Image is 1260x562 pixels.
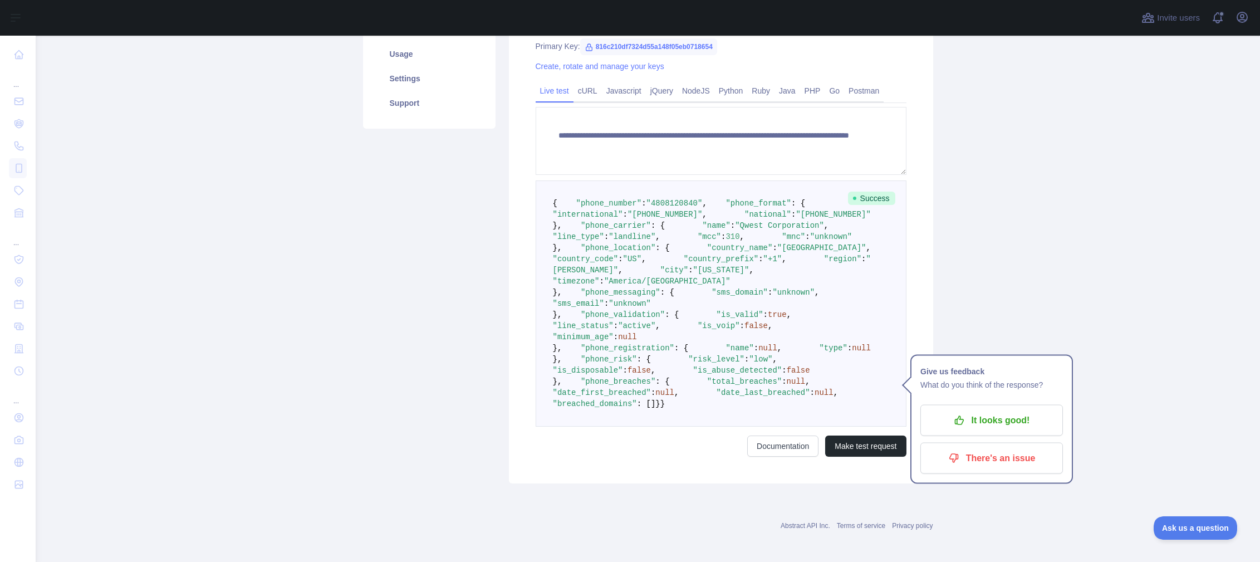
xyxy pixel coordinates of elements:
[637,399,656,408] span: : []
[693,366,782,375] span: "is_abuse_detected"
[782,255,786,263] span: ,
[536,62,664,71] a: Create, rotate and manage your keys
[1139,9,1202,27] button: Invite users
[553,299,604,308] span: "sms_email"
[655,377,669,386] span: : {
[834,388,838,397] span: ,
[600,277,604,286] span: :
[646,82,678,100] a: jQuery
[693,266,749,275] span: "[US_STATE]"
[553,388,651,397] span: "date_first_breached"
[553,321,614,330] span: "line_status"
[646,199,703,208] span: "4808120840"
[725,232,739,241] span: 310
[553,344,562,353] span: },
[651,366,655,375] span: ,
[763,255,782,263] span: "+1"
[782,366,786,375] span: :
[618,333,637,341] span: null
[604,277,730,286] span: "America/[GEOGRAPHIC_DATA]"
[861,255,866,263] span: :
[553,310,562,319] span: },
[781,522,830,530] a: Abstract API Inc.
[825,436,906,457] button: Make test request
[553,333,614,341] span: "minimum_age"
[553,255,619,263] span: "country_code"
[702,199,707,208] span: ,
[768,288,772,297] span: :
[623,255,642,263] span: "US"
[618,255,622,263] span: :
[747,82,774,100] a: Ruby
[852,344,871,353] span: null
[553,277,600,286] span: "timezone"
[376,42,482,66] a: Usage
[376,91,482,115] a: Support
[714,82,748,100] a: Python
[553,210,623,219] span: "international"
[848,192,895,205] span: Success
[553,232,604,241] span: "line_type"
[740,232,744,241] span: ,
[581,377,655,386] span: "phone_breaches"
[698,232,721,241] span: "mcc"
[815,388,834,397] span: null
[581,288,660,297] span: "phone_messaging"
[376,66,482,91] a: Settings
[627,366,651,375] span: false
[717,310,763,319] span: "is_valid"
[725,199,791,208] span: "phone_format"
[684,255,758,263] span: "country_prefix"
[747,436,818,457] a: Documentation
[553,355,562,364] span: },
[9,383,27,405] div: ...
[1154,516,1238,540] iframe: Toggle Customer Support
[623,210,627,219] span: :
[618,266,622,275] span: ,
[819,344,847,353] span: "type"
[844,82,884,100] a: Postman
[929,411,1055,430] p: It looks good!
[929,449,1055,468] p: There's an issue
[744,210,791,219] span: "national"
[581,344,674,353] span: "phone_registration"
[805,377,810,386] span: ,
[749,355,772,364] span: "low"
[920,378,1063,392] p: What do you think of the response?
[9,67,27,89] div: ...
[553,243,562,252] span: },
[702,221,730,230] span: "name"
[920,405,1063,436] button: It looks good!
[772,288,815,297] span: "unknown"
[651,388,655,397] span: :
[740,321,744,330] span: :
[707,243,773,252] span: "country_name"
[1157,12,1200,25] span: Invite users
[623,366,627,375] span: :
[777,344,782,353] span: ,
[707,377,782,386] span: "total_breaches"
[536,82,573,100] a: Live test
[581,221,651,230] span: "phone_carrier"
[553,399,637,408] span: "breached_domains"
[651,221,665,230] span: : {
[660,266,688,275] span: "city"
[725,344,753,353] span: "name"
[749,266,753,275] span: ,
[824,255,861,263] span: "region"
[655,399,660,408] span: }
[655,232,660,241] span: ,
[800,82,825,100] a: PHP
[678,82,714,100] a: NodeJS
[744,321,768,330] span: false
[553,288,562,297] span: },
[688,266,693,275] span: :
[536,41,906,52] div: Primary Key:
[810,232,852,241] span: "unknown"
[810,388,815,397] span: :
[774,82,800,100] a: Java
[777,243,866,252] span: "[GEOGRAPHIC_DATA]"
[641,255,646,263] span: ,
[768,321,772,330] span: ,
[614,321,618,330] span: :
